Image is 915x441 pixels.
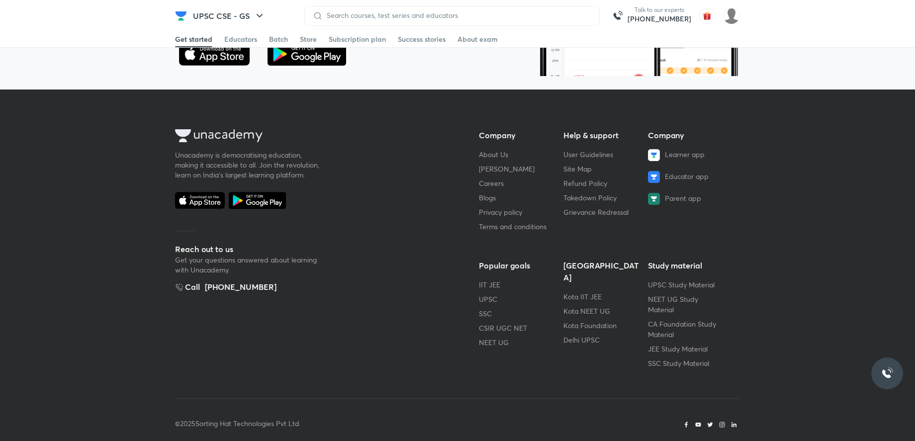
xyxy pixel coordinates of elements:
a: Kota Foundation [563,321,617,330]
a: NEET UG Study Material [648,294,698,314]
div: Success stories [398,34,446,44]
div: Unacademy is democratising education, making it accessible to all. Join the revolution, learn on ... [175,150,324,180]
h5: [GEOGRAPHIC_DATA] [563,260,640,283]
img: Unacademy Logo [175,129,263,142]
a: Kota NEET UG [563,306,610,316]
input: Search courses, test series and educators [323,11,591,19]
img: call-us [608,6,628,26]
div: Subscription plan [329,34,386,44]
a: playStore [268,42,354,66]
h5: Study material [648,260,725,271]
div: Get started [175,34,212,44]
a: Takedown Policy [563,193,617,202]
p: Get your questions answered about learning with Unacademy. [175,255,324,275]
a: Store [300,31,317,47]
h5: Help & support [563,129,640,141]
a: appStore [175,42,262,66]
a: [PERSON_NAME] [479,164,535,174]
img: Oreki [723,7,740,24]
img: avatar [699,8,715,24]
a: NEET UG [479,338,509,347]
button: UPSC CSE - GS [187,6,272,26]
a: Subscription plan [329,31,386,47]
a: Delhi UPSC [563,335,600,345]
h5: Company [479,129,555,141]
a: Parent app [648,193,725,205]
a: Educator app [648,171,725,183]
img: Learner app [648,149,660,161]
a: Site Map [563,164,592,174]
a: Grievance Redressal [563,207,629,217]
a: JEE Study Material [648,344,708,353]
a: Blogs [479,193,496,202]
p: Talk to our experts [628,6,691,14]
a: Call[PHONE_NUMBER] [175,281,324,293]
div: Educators [224,34,257,44]
div: Store [300,34,317,44]
a: SSC [479,309,492,318]
a: Batch [269,31,288,47]
div: About exam [457,34,498,44]
h5: Call [175,281,200,293]
a: About Us [479,150,508,159]
a: IIT JEE [479,280,500,289]
h5: Company [648,129,725,141]
a: CSIR UGC NET [479,323,527,333]
div: Batch [269,34,288,44]
h5: Reach out to us [175,243,324,255]
a: Get started [175,31,212,47]
a: CA Foundation Study Material [648,319,716,339]
img: Parent app [648,193,660,205]
a: Success stories [398,31,446,47]
a: Refund Policy [563,178,607,188]
a: Privacy policy [479,207,522,217]
h5: Popular goals [479,260,555,271]
a: SSC Study Material [648,358,709,368]
img: ttu [881,367,893,379]
a: Terms and conditions [479,222,547,231]
img: playStore [268,42,346,66]
a: Educators [224,31,257,47]
a: Kota IIT JEE [563,292,602,301]
a: UPSC [479,294,497,304]
a: [PHONE_NUMBER] [628,14,691,24]
div: [PHONE_NUMBER] [205,281,276,293]
img: Company Logo [175,10,187,22]
a: Learner app [648,149,725,161]
a: Careers [479,178,504,188]
a: User Guidelines [563,150,613,159]
img: appStore [175,42,254,66]
a: About exam [457,31,498,47]
img: Educator app [648,171,660,183]
div: © 2025 Sorting Hat Technologies Pvt Ltd [175,419,457,429]
a: UPSC Study Material [648,280,715,289]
